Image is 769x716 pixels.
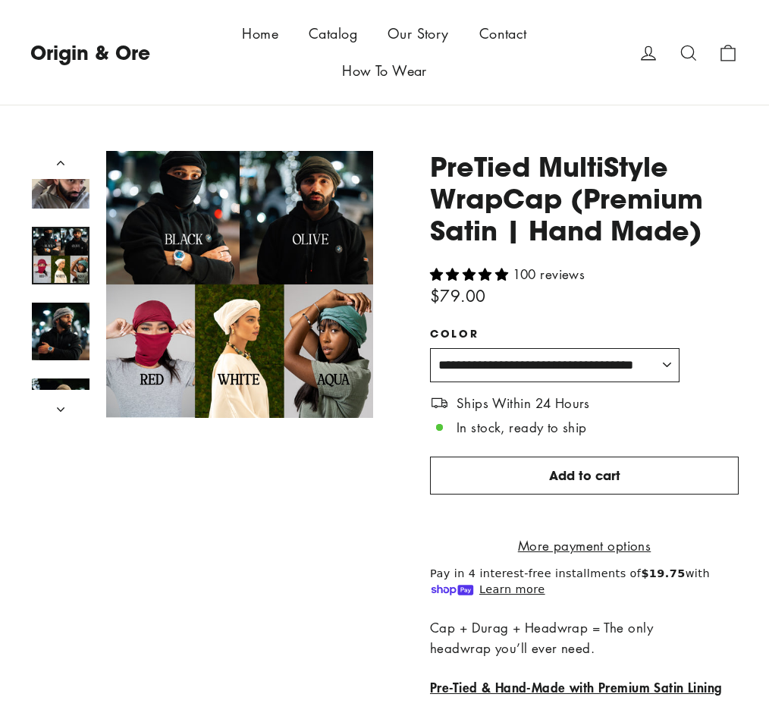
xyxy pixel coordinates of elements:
span: 100 reviews [513,265,585,283]
span: In stock, ready to ship [457,417,587,438]
p: Cap + Durag + Headwrap = The only headwrap you’ll ever need. [430,617,739,658]
div: Primary [182,15,587,89]
img: PreTied MultiStyle WrapCap (Premium Satin | Hand Made) [32,378,89,436]
span: Ships Within 24 Hours [457,393,590,413]
a: Our Story [372,15,464,52]
a: Origin & Ore [30,39,150,65]
span: Add to cart [549,467,620,484]
a: PreTied MultiStyle WrapCap (Premium Satin | Hand Made) [32,227,89,284]
span: $79.00 [430,285,486,306]
a: Catalog [293,15,372,52]
a: More payment options [430,535,739,556]
label: Color [430,328,680,340]
img: PreTied MultiStyle WrapCap (Premium Satin | Hand Made) [32,152,89,209]
strong: Pre-Tied & Hand-Made with Premium Satin Lining [430,678,723,696]
span: 4.76 stars [430,265,513,283]
a: How To Wear [327,52,442,89]
button: Add to cart [430,457,739,495]
a: Home [227,15,293,52]
a: Contact [464,15,542,52]
img: PreTied MultiStyle WrapCap (Premium Satin | Hand Made) [32,303,89,360]
h1: PreTied MultiStyle WrapCap (Premium Satin | Hand Made) [430,151,739,247]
